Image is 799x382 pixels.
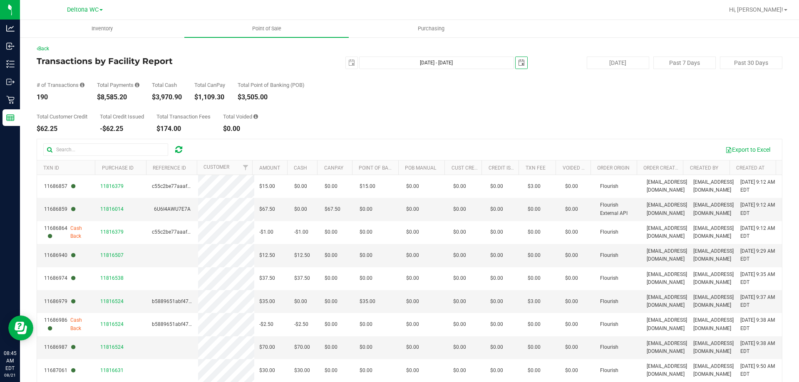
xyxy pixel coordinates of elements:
[693,293,734,309] span: [EMAIL_ADDRESS][DOMAIN_NAME]
[194,82,225,88] div: Total CanPay
[349,20,513,37] a: Purchasing
[647,247,687,263] span: [EMAIL_ADDRESS][DOMAIN_NAME]
[184,20,349,37] a: Point of Sale
[359,165,418,171] a: Point of Banking (POB)
[259,165,280,171] a: Amount
[156,114,211,119] div: Total Transaction Fees
[740,201,777,217] span: [DATE] 9:12 AM EDT
[360,367,372,375] span: $0.00
[528,343,541,351] span: $0.00
[406,343,419,351] span: $0.00
[647,316,687,332] span: [EMAIL_ADDRESS][DOMAIN_NAME]
[135,82,139,88] i: Sum of all successful, non-voided payment transaction amounts, excluding tips and transaction fees.
[720,57,782,69] button: Past 30 Days
[528,320,541,328] span: $0.00
[100,252,124,258] span: 11816507
[152,229,240,235] span: c55c2be77aaafac3baa18dab79f07f1a
[259,274,275,282] span: $37.50
[406,182,419,190] span: $0.00
[100,275,124,281] span: 11816538
[294,320,308,328] span: -$2.50
[406,251,419,259] span: $0.00
[600,320,618,328] span: Flourish
[740,224,777,240] span: [DATE] 9:12 AM EDT
[526,165,546,171] a: Txn Fee
[528,228,541,236] span: $0.00
[490,251,503,259] span: $0.00
[597,165,630,171] a: Order Origin
[690,165,718,171] a: Created By
[587,57,649,69] button: [DATE]
[453,367,466,375] span: $0.00
[565,320,578,328] span: $0.00
[325,343,337,351] span: $0.00
[600,228,618,236] span: Flourish
[740,293,777,309] span: [DATE] 9:37 AM EDT
[740,316,777,332] span: [DATE] 9:38 AM EDT
[407,25,456,32] span: Purchasing
[259,320,273,328] span: -$2.50
[294,343,310,351] span: $70.00
[600,274,618,282] span: Flourish
[259,343,275,351] span: $70.00
[152,321,240,327] span: b5889651abf47e41cbecf98e5e4d4647
[490,205,503,213] span: $0.00
[565,274,578,282] span: $0.00
[223,126,258,132] div: $0.00
[253,114,258,119] i: Sum of all voided payment transaction amounts, excluding tips and transaction fees.
[346,57,357,69] span: select
[238,82,305,88] div: Total Point of Banking (POB)
[453,274,466,282] span: $0.00
[565,205,578,213] span: $0.00
[37,82,84,88] div: # of Transactions
[528,251,541,259] span: $0.00
[565,228,578,236] span: $0.00
[600,251,618,259] span: Flourish
[453,251,466,259] span: $0.00
[360,343,372,351] span: $0.00
[44,205,75,213] span: 11686859
[152,94,182,101] div: $3,970.90
[153,165,186,171] a: Reference ID
[643,165,688,171] a: Order Created By
[325,228,337,236] span: $0.00
[693,271,734,286] span: [EMAIL_ADDRESS][DOMAIN_NAME]
[452,165,482,171] a: Cust Credit
[693,178,734,194] span: [EMAIL_ADDRESS][DOMAIN_NAME]
[360,205,372,213] span: $0.00
[6,78,15,86] inline-svg: Outbound
[67,6,99,13] span: Deltona WC
[563,165,604,171] a: Voided Payment
[44,251,75,259] span: 11686940
[37,114,87,119] div: Total Customer Credit
[37,94,84,101] div: 190
[490,274,503,282] span: $0.00
[693,362,734,378] span: [EMAIL_ADDRESS][DOMAIN_NAME]
[294,182,307,190] span: $0.00
[528,298,541,306] span: $3.00
[100,367,124,373] span: 11816631
[6,60,15,68] inline-svg: Inventory
[490,182,503,190] span: $0.00
[647,224,687,240] span: [EMAIL_ADDRESS][DOMAIN_NAME]
[259,228,273,236] span: -$1.00
[44,343,75,351] span: 11686987
[453,320,466,328] span: $0.00
[453,205,466,213] span: $0.00
[406,274,419,282] span: $0.00
[600,298,618,306] span: Flourish
[740,178,777,194] span: [DATE] 9:12 AM EDT
[360,274,372,282] span: $0.00
[647,293,687,309] span: [EMAIL_ADDRESS][DOMAIN_NAME]
[325,205,340,213] span: $67.50
[152,183,240,189] span: c55c2be77aaafac3baa18dab79f07f1a
[294,251,310,259] span: $12.50
[490,228,503,236] span: $0.00
[238,94,305,101] div: $3,505.00
[453,343,466,351] span: $0.00
[736,165,764,171] a: Created At
[6,24,15,32] inline-svg: Analytics
[600,182,618,190] span: Flourish
[102,165,134,171] a: Purchase ID
[528,205,541,213] span: $0.00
